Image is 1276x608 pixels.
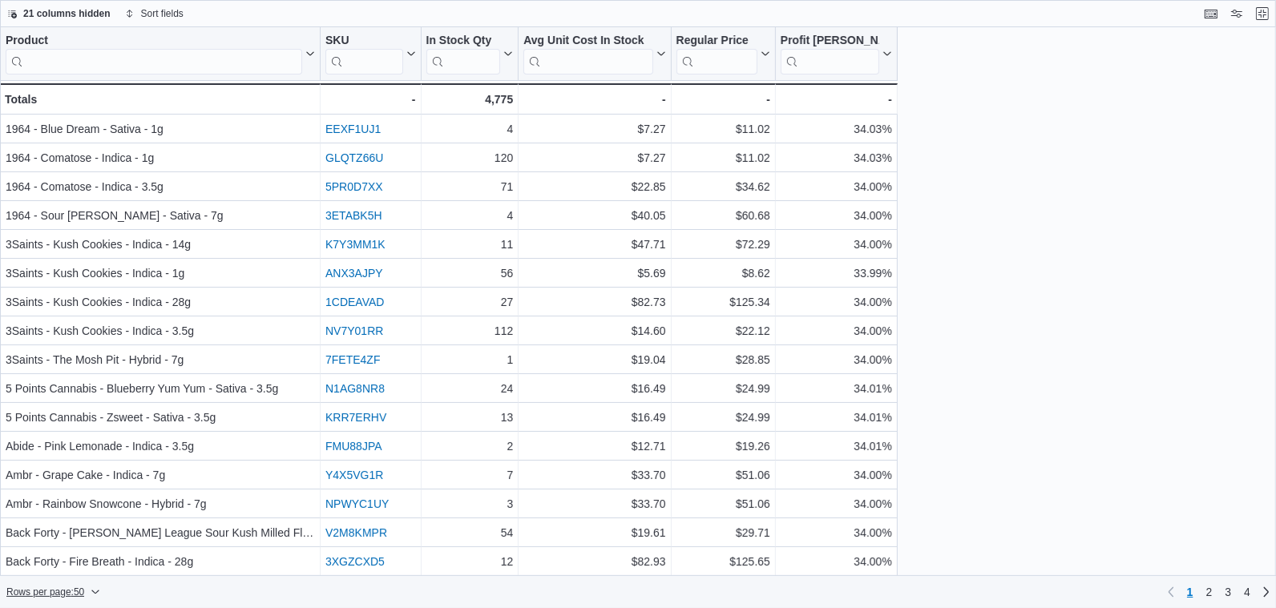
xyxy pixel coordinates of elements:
[676,523,770,542] div: $29.71
[426,34,514,74] button: In Stock Qty
[6,552,315,571] div: Back Forty - Fire Breath - Indica - 28g
[781,465,892,485] div: 34.00%
[781,206,892,225] div: 34.00%
[119,4,190,23] button: Sort fields
[325,34,403,74] div: SKU URL
[426,465,514,485] div: 7
[6,119,315,139] div: 1964 - Blue Dream - Sativa - 1g
[781,552,892,571] div: 34.00%
[6,264,315,283] div: 3Saints - Kush Cookies - Indica - 1g
[781,148,892,167] div: 34.03%
[523,206,665,225] div: $40.05
[6,586,84,598] span: Rows per page : 50
[523,119,665,139] div: $7.27
[325,209,382,222] a: 3ETABK5H
[426,34,501,49] div: In Stock Qty
[325,353,380,366] a: 7FETE4ZF
[6,379,315,398] div: 5 Points Cannabis - Blueberry Yum Yum - Sativa - 3.5g
[781,34,879,74] div: Profit Margin (%)
[1,4,117,23] button: 21 columns hidden
[781,350,892,369] div: 34.00%
[676,90,770,109] div: -
[325,440,382,453] a: FMU88JPA
[523,292,665,312] div: $82.73
[781,292,892,312] div: 34.00%
[781,494,892,513] div: 34.00%
[781,34,892,74] button: Profit [PERSON_NAME] (%)
[1206,584,1213,600] span: 2
[676,437,770,456] div: $19.26
[426,379,514,398] div: 24
[1161,579,1276,605] nav: Pagination for preceding grid
[781,523,892,542] div: 34.00%
[1161,582,1181,602] button: Previous page
[1257,582,1276,602] a: Next page
[426,206,514,225] div: 4
[23,7,111,20] span: 21 columns hidden
[676,321,770,340] div: $22.12
[325,34,416,74] button: SKU
[523,408,665,427] div: $16.49
[426,437,514,456] div: 2
[676,206,770,225] div: $60.68
[523,235,665,254] div: $47.71
[426,408,514,427] div: 13
[426,321,514,340] div: 112
[325,324,383,337] a: NV7Y01RR
[781,177,892,196] div: 34.00%
[676,119,770,139] div: $11.02
[325,296,384,308] a: 1CDEAVAD
[1200,579,1219,605] a: Page 2 of 4
[141,7,184,20] span: Sort fields
[523,465,665,485] div: $33.70
[523,379,665,398] div: $16.49
[523,148,665,167] div: $7.27
[676,292,770,312] div: $125.34
[781,235,892,254] div: 34.00%
[426,292,514,312] div: 27
[676,264,770,283] div: $8.62
[325,180,383,193] a: 5PR0D7XX
[6,494,315,513] div: Ambr - Rainbow Snowcone - Hybrid - 7g
[676,552,770,571] div: $125.65
[523,34,665,74] button: Avg Unit Cost In Stock
[1201,4,1221,23] button: Keyboard shortcuts
[6,34,315,74] button: Product
[325,526,387,539] a: V2M8KMPR
[781,264,892,283] div: 33.99%
[325,267,383,280] a: ANX3AJPY
[426,119,514,139] div: 4
[6,408,315,427] div: 5 Points Cannabis - Zsweet - Sativa - 3.5g
[781,437,892,456] div: 34.01%
[523,264,665,283] div: $5.69
[325,90,416,109] div: -
[325,382,385,395] a: N1AG8NR8
[523,34,652,74] div: Avg Unit Cost In Stock
[523,350,665,369] div: $19.04
[676,34,770,74] button: Regular Price
[676,494,770,513] div: $51.06
[426,34,501,74] div: In Stock Qty
[523,321,665,340] div: $14.60
[523,177,665,196] div: $22.85
[1244,584,1250,600] span: 4
[676,235,770,254] div: $72.29
[6,177,315,196] div: 1964 - Comatose - Indica - 3.5g
[1225,584,1231,600] span: 3
[676,408,770,427] div: $24.99
[426,235,514,254] div: 11
[523,437,665,456] div: $12.71
[1238,579,1257,605] a: Page 4 of 4
[6,321,315,340] div: 3Saints - Kush Cookies - Indica - 3.5g
[5,90,315,109] div: Totals
[6,206,315,225] div: 1964 - Sour [PERSON_NAME] - Sativa - 7g
[676,34,757,74] div: Regular Price
[325,238,386,251] a: K7Y3MM1K
[6,437,315,456] div: Abide - Pink Lemonade - Indica - 3.5g
[325,411,386,424] a: KRR7ERHV
[523,34,652,49] div: Avg Unit Cost In Stock
[6,350,315,369] div: 3Saints - The Mosh Pit - Hybrid - 7g
[781,408,892,427] div: 34.01%
[1227,4,1246,23] button: Display options
[426,177,514,196] div: 71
